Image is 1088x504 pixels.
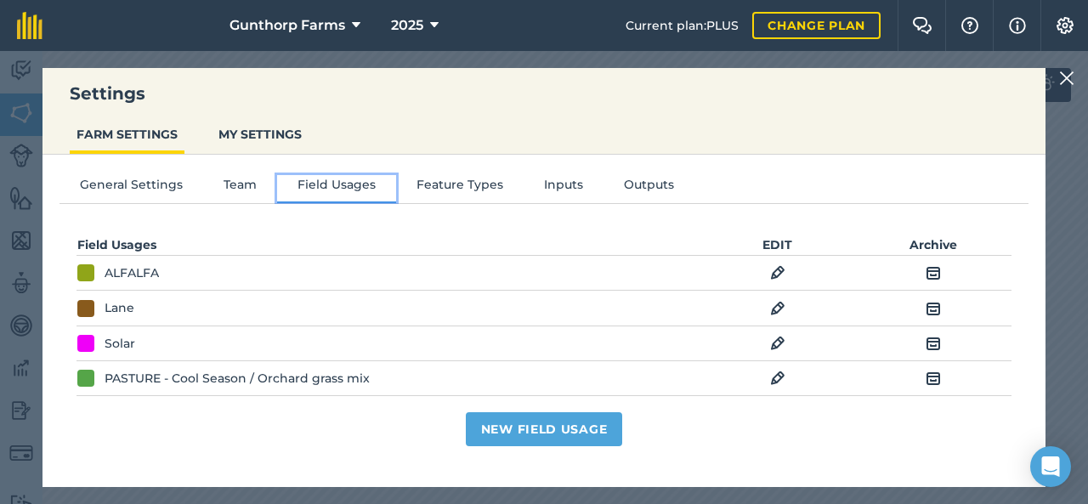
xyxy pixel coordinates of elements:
[17,12,42,39] img: fieldmargin Logo
[524,175,603,201] button: Inputs
[203,175,277,201] button: Team
[59,175,203,201] button: General Settings
[770,263,785,283] img: svg+xml;base64,PHN2ZyB4bWxucz0iaHR0cDovL3d3dy53My5vcmcvMjAwMC9zdmciIHdpZHRoPSIxOCIgaGVpZ2h0PSIyNC...
[1030,446,1071,487] div: Open Intercom Messenger
[42,82,1045,105] h3: Settings
[603,175,694,201] button: Outputs
[770,333,785,354] img: svg+xml;base64,PHN2ZyB4bWxucz0iaHR0cDovL3d3dy53My5vcmcvMjAwMC9zdmciIHdpZHRoPSIxOCIgaGVpZ2h0PSIyNC...
[700,235,855,256] th: EDIT
[105,369,370,388] div: PASTURE - Cool Season / Orchard grass mix
[396,175,524,201] button: Feature Types
[926,263,941,283] img: svg+xml;base64,PHN2ZyB4bWxucz0iaHR0cDovL3d3dy53My5vcmcvMjAwMC9zdmciIHdpZHRoPSIxOCIgaGVpZ2h0PSIyNC...
[770,368,785,388] img: svg+xml;base64,PHN2ZyB4bWxucz0iaHR0cDovL3d3dy53My5vcmcvMjAwMC9zdmciIHdpZHRoPSIxOCIgaGVpZ2h0PSIyNC...
[960,17,980,34] img: A question mark icon
[1055,17,1075,34] img: A cog icon
[105,263,159,282] div: ALFALFA
[229,15,345,36] span: Gunthorp Farms
[391,15,423,36] span: 2025
[856,235,1011,256] th: Archive
[752,12,881,39] a: Change plan
[70,118,184,150] button: FARM SETTINGS
[926,298,941,319] img: svg+xml;base64,PHN2ZyB4bWxucz0iaHR0cDovL3d3dy53My5vcmcvMjAwMC9zdmciIHdpZHRoPSIxOCIgaGVpZ2h0PSIyNC...
[770,298,785,319] img: svg+xml;base64,PHN2ZyB4bWxucz0iaHR0cDovL3d3dy53My5vcmcvMjAwMC9zdmciIHdpZHRoPSIxOCIgaGVpZ2h0PSIyNC...
[926,368,941,388] img: svg+xml;base64,PHN2ZyB4bWxucz0iaHR0cDovL3d3dy53My5vcmcvMjAwMC9zdmciIHdpZHRoPSIxOCIgaGVpZ2h0PSIyNC...
[105,334,135,353] div: Solar
[626,16,739,35] span: Current plan : PLUS
[1059,68,1074,88] img: svg+xml;base64,PHN2ZyB4bWxucz0iaHR0cDovL3d3dy53My5vcmcvMjAwMC9zdmciIHdpZHRoPSIyMiIgaGVpZ2h0PSIzMC...
[76,235,544,256] th: Field Usages
[277,175,396,201] button: Field Usages
[912,17,932,34] img: Two speech bubbles overlapping with the left bubble in the forefront
[105,298,134,317] div: Lane
[212,118,309,150] button: MY SETTINGS
[466,412,623,446] button: New Field Usage
[926,333,941,354] img: svg+xml;base64,PHN2ZyB4bWxucz0iaHR0cDovL3d3dy53My5vcmcvMjAwMC9zdmciIHdpZHRoPSIxOCIgaGVpZ2h0PSIyNC...
[1009,15,1026,36] img: svg+xml;base64,PHN2ZyB4bWxucz0iaHR0cDovL3d3dy53My5vcmcvMjAwMC9zdmciIHdpZHRoPSIxNyIgaGVpZ2h0PSIxNy...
